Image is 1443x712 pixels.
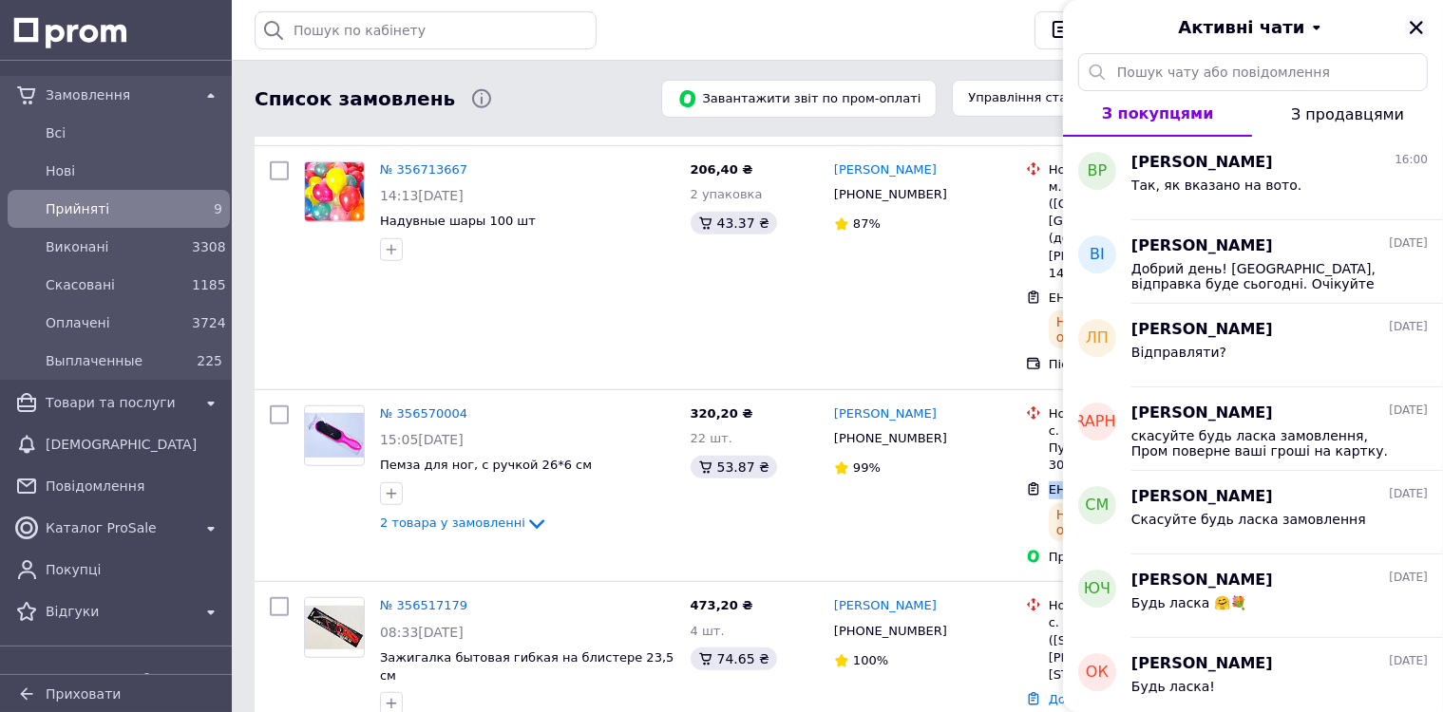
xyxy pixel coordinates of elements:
[1049,290,1184,305] span: ЕН: 20451225102864
[1011,411,1184,433] span: [DEMOGRAPHIC_DATA]
[853,460,881,475] span: 99%
[1291,105,1404,123] span: З продавцями
[380,162,467,177] a: № 356713667
[691,162,753,177] span: 206,40 ₴
[691,647,777,670] div: 74.65 ₴
[1131,235,1273,257] span: [PERSON_NAME]
[1131,486,1273,508] span: [PERSON_NAME]
[853,653,888,667] span: 100%
[1131,403,1273,424] span: [PERSON_NAME]
[1049,161,1241,178] div: Нова Пошта
[1086,662,1109,684] span: ОК
[661,80,937,118] button: Завантажити звіт по пром-оплаті
[1405,16,1428,39] button: Закрити
[305,606,364,650] img: Фото товару
[1063,91,1252,137] button: З покупцями
[1131,345,1226,360] span: Відправляти?
[1252,91,1443,137] button: З продавцями
[46,313,184,332] span: Оплачені
[834,431,947,445] span: [PHONE_NUMBER]
[691,406,753,421] span: 320,20 ₴
[46,161,222,180] span: Нові
[305,162,364,221] img: Фото товару
[1049,692,1118,706] a: Додати ЕН
[255,11,597,49] input: Пошук по кабінету
[1049,549,1241,566] div: Пром-оплата
[46,123,222,142] span: Всi
[1395,152,1428,168] span: 16:00
[46,686,121,702] span: Приховати
[380,515,548,530] a: 2 товара у замовленні
[1063,137,1443,220] button: ВР[PERSON_NAME]16:00Так, як вказано на вото.
[1131,319,1273,341] span: [PERSON_NAME]
[1116,15,1390,40] button: Активні чати
[1063,471,1443,554] button: см[PERSON_NAME][DATE]Скасуйте будь ласка замовлення
[1131,152,1273,174] span: [PERSON_NAME]
[304,597,365,658] a: Фото товару
[380,650,674,683] span: Зажигалка бытовая гибкая на блистере 23,5 см
[380,406,467,421] a: № 356570004
[1389,403,1428,419] span: [DATE]
[1131,178,1301,193] span: Так, як вказано на вото.
[691,624,725,638] span: 4 шт.
[952,80,1130,117] button: Управління статусами
[46,518,192,537] span: Каталог ProSale
[380,625,464,640] span: 08:33[DATE]
[214,201,222,216] span: 9
[1063,554,1443,638] button: ЮЧ[PERSON_NAME][DATE]Будь ласка 🤗💐
[1078,53,1428,91] input: Пошук чату або повідомлення
[1389,653,1428,669] span: [DATE]
[1063,220,1443,304] button: ВІ[PERSON_NAME][DATE]Добрий день! [GEOGRAPHIC_DATA], відправка буде сьогодні. Очікуйте ТТН. Дякуємо!
[1389,486,1428,502] span: [DATE]
[380,516,525,531] span: 2 товара у замовленні
[46,85,192,104] span: Замовлення
[1088,160,1108,182] span: ВР
[46,199,184,218] span: Прийняті
[691,598,753,612] span: 473,20 ₴
[834,161,937,179] a: [PERSON_NAME]
[192,239,226,254] span: 3308
[691,212,777,234] div: 43.37 ₴
[1389,235,1428,252] span: [DATE]
[1131,512,1366,527] span: Скасуйте будь ласка замовлення
[1389,319,1428,335] span: [DATE]
[192,315,226,330] span: 3724
[1178,15,1304,40] span: Активні чати
[1131,428,1401,459] span: скасуйте будь ласка замовлення, Пром поверне ваші гроші на картку. Ми ще не отримали ваші гроші. ...
[1035,11,1122,49] button: Чат
[46,477,222,496] span: Повідомлення
[834,405,937,423] a: [PERSON_NAME]
[46,602,192,621] span: Відгуки
[1084,578,1111,600] span: ЮЧ
[1131,653,1273,675] span: [PERSON_NAME]
[834,597,937,615] a: [PERSON_NAME]
[1049,422,1241,475] div: с. Нові [PERSON_NAME], Пункт приймання- видачі (до 30 кг): вул. Шевченка, 42
[1049,310,1241,348] div: На шляху до одержувача
[46,669,222,707] span: Показники роботи компанії
[834,624,947,638] span: [PHONE_NUMBER]
[1389,570,1428,586] span: [DATE]
[197,353,222,368] span: 225
[1063,387,1443,471] button: [DEMOGRAPHIC_DATA][PERSON_NAME][DATE]скасуйте будь ласка замовлення, Пром поверне ваші гроші на к...
[304,161,365,222] a: Фото товару
[1131,595,1246,610] span: Будь ласка 🤗💐
[380,188,464,203] span: 14:13[DATE]
[380,598,467,612] a: № 356517179
[1086,495,1110,516] span: см
[1131,679,1215,694] span: Будь ласка!
[304,405,365,466] a: Фото товару
[46,275,184,294] span: Скасовані
[46,560,222,579] span: Покупці
[255,85,455,113] span: Список замовлень
[305,413,364,458] img: Фото товару
[1090,244,1105,266] span: ВІ
[380,214,536,228] a: Надувные шары 100 шт
[46,393,192,412] span: Товари та послуги
[380,458,592,472] a: Пемза для ног, с ручкой 26*6 см
[1049,482,1184,497] span: ЕН: 20451225100257
[192,277,226,292] span: 1185
[691,456,777,478] div: 53.87 ₴
[691,431,732,445] span: 22 шт.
